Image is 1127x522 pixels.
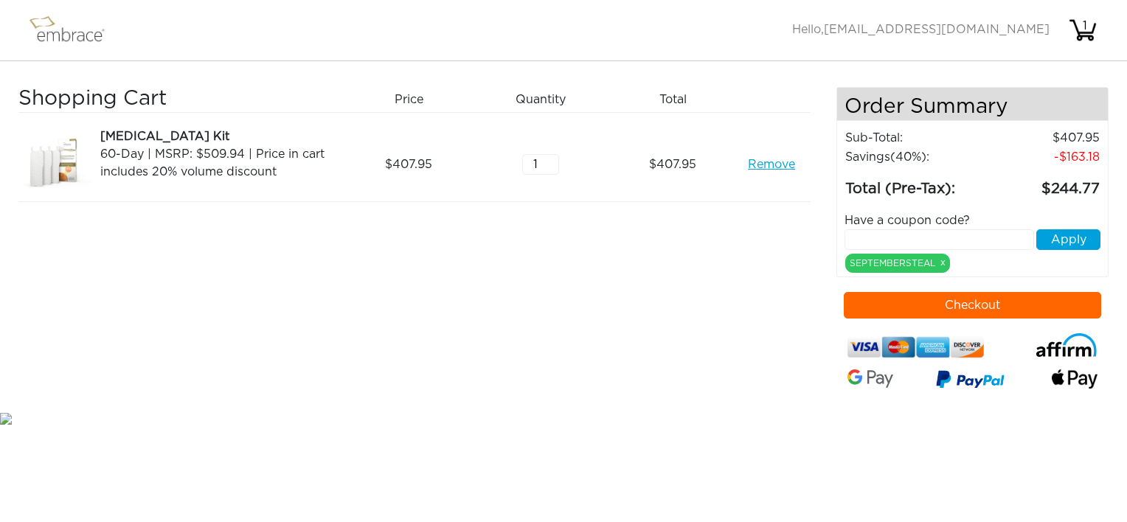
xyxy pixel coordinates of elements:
[844,292,1102,319] button: Checkout
[792,24,1050,35] span: Hello,
[985,167,1100,201] td: 244.77
[847,333,985,361] img: credit-cards.png
[26,12,122,49] img: logo.png
[612,87,744,112] div: Total
[385,156,432,173] span: 407.95
[845,254,950,273] div: SEPTEMBERSTEAL
[985,147,1100,167] td: 163.18
[100,128,337,145] div: [MEDICAL_DATA] Kit
[940,256,946,269] a: x
[890,151,926,163] span: (40%)
[845,128,985,147] td: Sub-Total:
[516,91,566,108] span: Quantity
[833,212,1112,229] div: Have a coupon code?
[1036,229,1100,250] button: Apply
[1068,24,1097,35] a: 1
[845,147,985,167] td: Savings :
[847,369,893,388] img: Google-Pay-Logo.svg
[1052,369,1097,389] img: fullApplePay.png
[985,128,1100,147] td: 407.95
[348,87,480,112] div: Price
[1068,15,1097,45] img: cart
[748,156,795,173] a: Remove
[824,24,1050,35] span: [EMAIL_ADDRESS][DOMAIN_NAME]
[100,145,337,181] div: 60-Day | MSRP: $509.94 | Price in cart includes 20% volume discount
[1036,333,1097,358] img: affirm-logo.svg
[649,156,696,173] span: 407.95
[1070,17,1100,35] div: 1
[936,366,1005,394] img: paypal-v3.png
[18,128,92,201] img: a09f5d18-8da6-11e7-9c79-02e45ca4b85b.jpeg
[845,167,985,201] td: Total (Pre-Tax):
[18,87,337,112] h3: Shopping Cart
[837,88,1109,121] h4: Order Summary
